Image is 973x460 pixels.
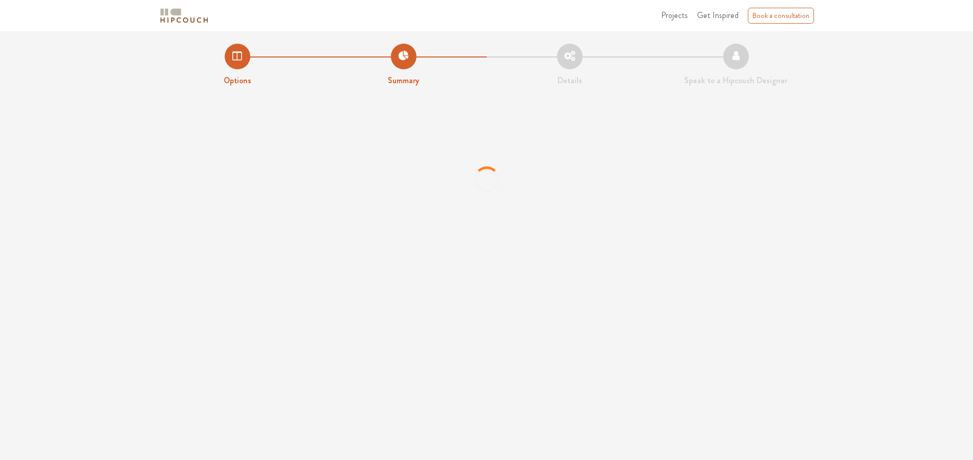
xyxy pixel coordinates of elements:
strong: Speak to a Hipcouch Designer [684,74,787,86]
strong: Options [224,74,251,86]
strong: Summary [388,74,419,86]
div: Book a consultation [748,8,814,24]
span: Projects [661,9,688,21]
span: Get Inspired [697,9,739,21]
span: logo-horizontal.svg [158,4,210,27]
strong: Details [558,74,582,86]
img: logo-horizontal.svg [158,7,210,25]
